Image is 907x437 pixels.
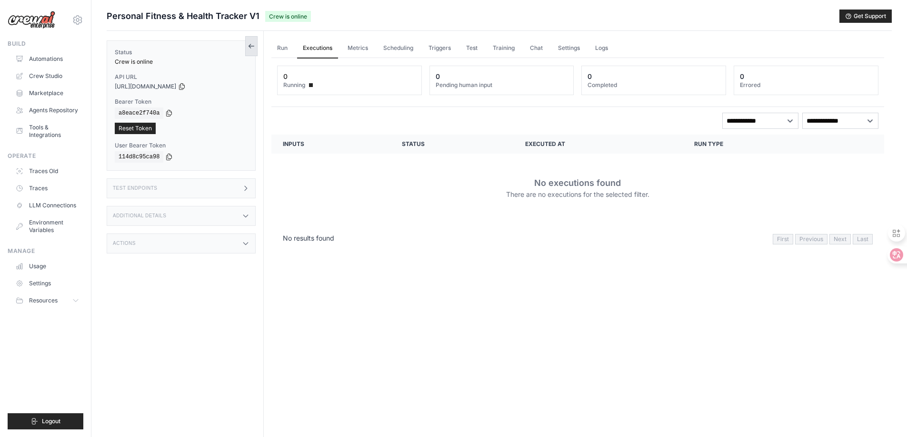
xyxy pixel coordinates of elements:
[11,68,83,84] a: Crew Studio
[390,135,514,154] th: Status
[107,10,259,23] span: Personal Fitness & Health Tracker V1
[8,247,83,255] div: Manage
[11,215,83,238] a: Environment Variables
[29,297,58,304] span: Resources
[683,135,823,154] th: Run Type
[514,135,683,154] th: Executed at
[297,39,338,58] a: Executions
[271,135,884,250] section: Crew executions table
[740,72,744,81] div: 0
[271,226,884,250] nav: Pagination
[378,39,419,58] a: Scheduling
[11,164,83,179] a: Traces Old
[506,190,649,199] p: There are no executions for the selected filter.
[115,98,248,106] label: Bearer Token
[773,234,873,244] nav: Pagination
[283,72,288,81] div: 0
[113,185,158,191] h3: Test Endpoints
[829,234,851,244] span: Next
[839,10,892,23] button: Get Support
[265,11,311,22] span: Crew is online
[115,49,248,56] label: Status
[8,152,83,160] div: Operate
[11,103,83,118] a: Agents Repository
[342,39,374,58] a: Metrics
[113,241,136,246] h3: Actions
[11,198,83,213] a: LLM Connections
[8,11,55,29] img: Logo
[436,72,440,81] div: 0
[436,81,568,89] dt: Pending human input
[11,51,83,67] a: Automations
[524,39,548,58] a: Chat
[11,181,83,196] a: Traces
[115,151,163,163] code: 114d8c95ca98
[283,233,334,243] p: No results found
[113,213,166,219] h3: Additional Details
[8,413,83,429] button: Logout
[534,176,621,190] p: No executions found
[115,73,248,81] label: API URL
[11,259,83,274] a: Usage
[11,120,83,143] a: Tools & Integrations
[115,83,176,90] span: [URL][DOMAIN_NAME]
[589,39,614,58] a: Logs
[11,276,83,291] a: Settings
[588,81,720,89] dt: Completed
[115,107,163,119] code: a8eace2f740a
[283,81,305,89] span: Running
[795,234,827,244] span: Previous
[423,39,457,58] a: Triggers
[42,418,60,425] span: Logout
[115,123,156,134] a: Reset Token
[271,135,390,154] th: Inputs
[271,39,293,58] a: Run
[8,40,83,48] div: Build
[853,234,873,244] span: Last
[773,234,793,244] span: First
[11,86,83,101] a: Marketplace
[487,39,520,58] a: Training
[552,39,586,58] a: Settings
[460,39,483,58] a: Test
[740,81,872,89] dt: Errored
[588,72,592,81] div: 0
[115,142,248,149] label: User Bearer Token
[11,293,83,308] button: Resources
[115,58,248,66] div: Crew is online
